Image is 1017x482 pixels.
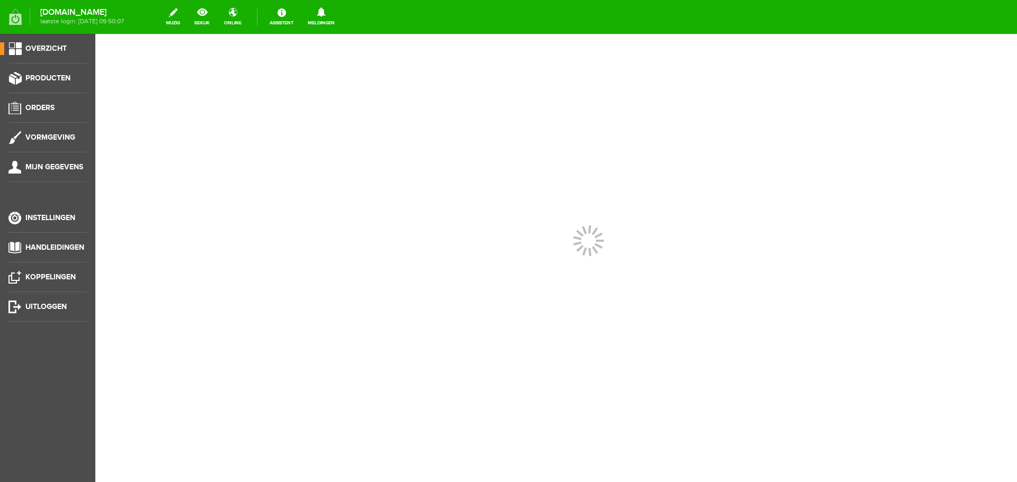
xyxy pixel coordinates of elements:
span: Handleidingen [25,243,84,252]
span: Orders [25,103,55,112]
span: Koppelingen [25,272,76,281]
a: wijzig [159,5,186,29]
a: bekijk [188,5,216,29]
span: Overzicht [25,44,67,53]
span: Instellingen [25,213,75,222]
span: Uitloggen [25,302,67,311]
span: Mijn gegevens [25,162,83,171]
span: Vormgeving [25,133,75,142]
a: Meldingen [301,5,341,29]
span: laatste login: [DATE] 09:50:07 [40,19,124,24]
span: Producten [25,74,70,83]
a: Assistent [263,5,300,29]
a: online [218,5,248,29]
strong: [DOMAIN_NAME] [40,10,124,15]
